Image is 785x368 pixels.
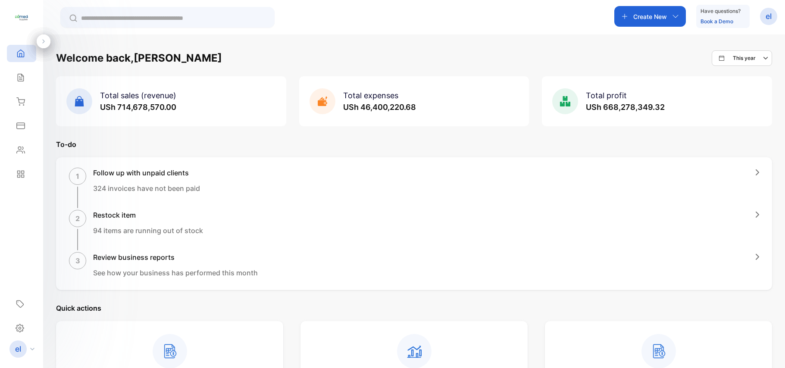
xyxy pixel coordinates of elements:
p: See how your business has performed this month [93,268,258,278]
p: 324 invoices have not been paid [93,183,200,193]
h1: Follow up with unpaid clients [93,168,200,178]
p: Have questions? [701,7,741,16]
span: USh 668,278,349.32 [586,103,665,112]
span: Total expenses [343,91,398,100]
span: USh 46,400,220.68 [343,103,416,112]
h1: Welcome back, [PERSON_NAME] [56,50,222,66]
p: 1 [76,171,79,181]
p: 94 items are running out of stock [93,225,203,236]
p: Create New [633,12,667,21]
button: Create New [614,6,686,27]
p: 3 [75,256,80,266]
p: 2 [75,213,80,224]
span: Total profit [586,91,627,100]
h1: Review business reports [93,252,258,262]
span: Total sales (revenue) [100,91,176,100]
p: el [766,11,772,22]
img: logo [15,11,28,24]
a: Book a Demo [701,18,733,25]
button: This year [712,50,772,66]
p: This year [733,54,756,62]
p: el [15,343,21,355]
h1: Restock item [93,210,203,220]
p: Quick actions [56,303,772,313]
iframe: LiveChat chat widget [749,332,785,368]
button: el [760,6,777,27]
span: USh 714,678,570.00 [100,103,176,112]
p: To-do [56,139,772,150]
